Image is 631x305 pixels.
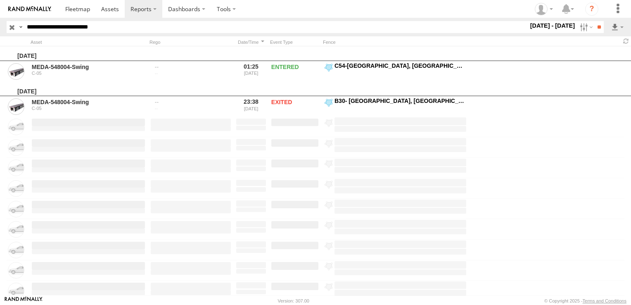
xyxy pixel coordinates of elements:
[334,62,466,69] div: C54-[GEOGRAPHIC_DATA], [GEOGRAPHIC_DATA]
[149,39,232,45] div: Rego
[621,37,631,45] span: Refresh
[8,98,24,115] a: View Asset in Asset Management
[32,63,145,71] a: MEDA-548004-Swing
[323,39,467,45] div: Fence
[576,21,594,33] label: Search Filter Options
[583,298,626,303] a: Terms and Conditions
[270,97,320,116] div: EXITED
[235,97,267,116] div: 23:38 [DATE]
[323,97,467,116] label: Click to View Event Location
[278,298,309,303] div: Version: 307.00
[17,21,24,33] label: Search Query
[32,98,145,106] a: MEDA-548004-Swing
[270,39,320,45] div: Event Type
[235,39,267,45] div: Click to Sort
[323,62,467,81] label: Click to View Event Location
[8,6,51,12] img: rand-logo.svg
[544,298,626,303] div: © Copyright 2025 -
[5,297,43,305] a: Visit our Website
[270,62,320,81] div: ENTERED
[532,3,556,15] div: Jennifer Albro
[235,62,267,81] div: 01:25 [DATE]
[32,106,145,111] div: C-05
[585,2,598,16] i: ?
[529,21,577,30] label: [DATE] - [DATE]
[334,97,466,105] div: B30- [GEOGRAPHIC_DATA], [GEOGRAPHIC_DATA]
[31,39,146,45] div: Asset
[610,21,624,33] label: Export results as...
[32,71,145,76] div: C-05
[8,63,24,80] a: View Asset in Asset Management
